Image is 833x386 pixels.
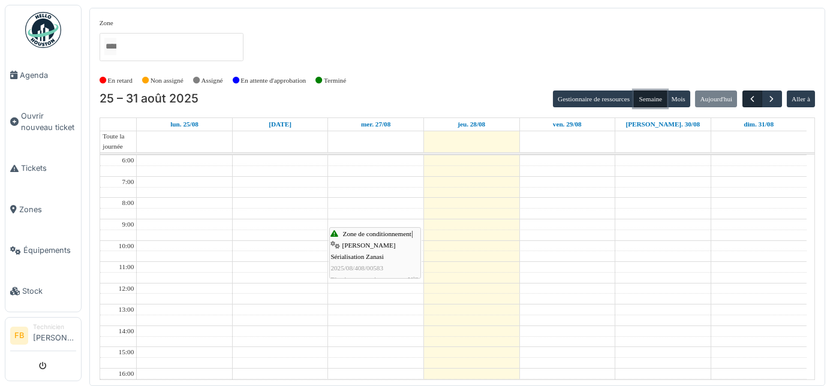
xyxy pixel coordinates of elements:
[168,118,201,131] a: 25 août 2025
[108,76,133,86] label: En retard
[5,271,81,312] a: Stock
[10,322,76,351] a: FB Technicien[PERSON_NAME]
[553,91,634,107] button: Gestionnaire de ressources
[21,110,76,133] span: Ouvrir nouveau ticket
[10,327,28,345] li: FB
[240,76,306,86] label: En attente d'approbation
[343,230,411,237] span: Zone de conditionnement
[266,118,294,131] a: 26 août 2025
[624,118,703,131] a: 30 août 2025
[33,322,76,348] li: [PERSON_NAME]
[33,322,76,331] div: Technicien
[324,76,346,86] label: Terminé
[23,245,76,256] span: Équipements
[359,118,393,131] a: 27 août 2025
[455,118,488,131] a: 28 août 2025
[5,148,81,189] a: Tickets
[741,118,776,131] a: 31 août 2025
[116,369,136,379] div: 16:00
[5,230,81,271] a: Équipements
[634,91,667,107] button: Semaine
[151,76,184,86] label: Non assigné
[119,155,136,165] div: 6:00
[22,285,76,297] span: Stock
[116,262,136,272] div: 11:00
[202,76,223,86] label: Assigné
[787,91,815,107] button: Aller à
[104,38,116,55] input: Tous
[100,131,136,152] span: Toute la journée
[5,189,81,230] a: Zones
[21,162,76,174] span: Tickets
[742,91,762,108] button: Précédent
[19,204,76,215] span: Zones
[116,284,136,294] div: 12:00
[119,219,136,230] div: 9:00
[551,118,584,131] a: 29 août 2025
[20,70,76,81] span: Agenda
[666,91,690,107] button: Mois
[330,264,383,272] span: 2025/08/408/00583
[100,18,113,28] label: Zone
[100,92,199,106] h2: 25 – 31 août 2025
[330,242,395,260] span: [PERSON_NAME] Sérialisation Zanasi
[330,276,419,283] span: Ejection en continue tamper N°2
[5,95,81,148] a: Ouvrir nouveau ticket
[5,55,81,95] a: Agenda
[25,12,61,48] img: Badge_color-CXgf-gQk.svg
[116,241,136,251] div: 10:00
[330,228,420,286] div: |
[119,198,136,208] div: 8:00
[116,347,136,357] div: 15:00
[116,326,136,336] div: 14:00
[116,304,136,315] div: 13:00
[695,91,737,107] button: Aujourd'hui
[119,177,136,187] div: 7:00
[762,91,781,108] button: Suivant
